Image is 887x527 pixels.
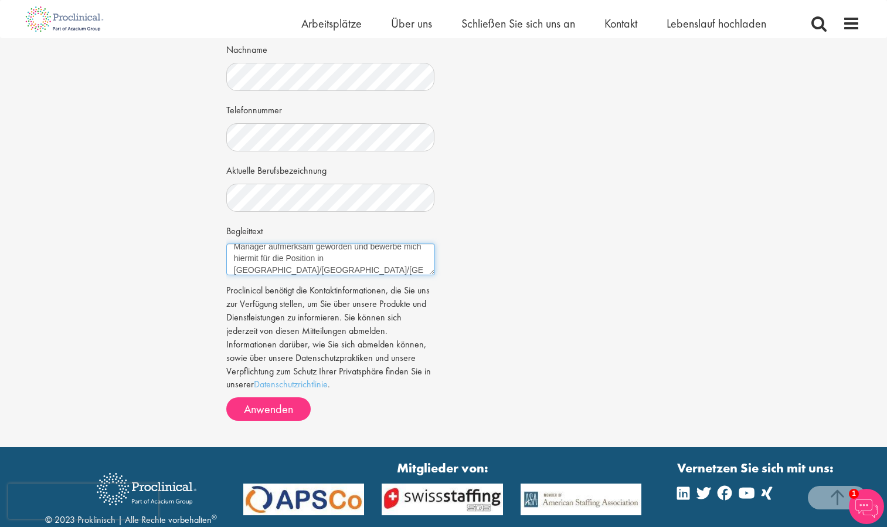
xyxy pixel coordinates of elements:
[226,39,267,57] label: Nachname
[226,160,327,178] label: Aktuelle Berufsbezeichnung
[373,484,512,516] img: APSCo
[235,484,373,516] img: APSCo
[88,465,205,514] img: Proklinische Rekrutierung
[212,512,217,522] sup: ®
[226,397,311,421] button: Anwenden
[667,16,766,31] a: Lebenslauf hochladen
[604,16,637,31] a: Kontakt
[226,284,435,391] p: Proclinical benötigt die Kontaktinformationen, die Sie uns zur Verfügung stellen, um Sie über uns...
[512,484,651,516] img: APSCo
[226,100,282,117] label: Telefonnummer
[243,459,642,477] strong: Mitglieder von:
[226,221,263,238] label: Begleittext
[677,459,834,477] strong: Vernetzen Sie sich mit uns:
[244,401,293,417] span: Anwenden
[301,16,362,31] a: Arbeitsplätze
[849,489,884,524] img: Chatbot
[849,489,859,499] span: 1
[391,16,432,31] a: Über uns
[8,484,158,519] iframe: reCAPTCHA
[461,16,575,31] a: Schließen Sie sich uns an
[45,514,212,526] font: © 2023 Proklinisch | Alle Rechte vorbehalten
[254,378,328,390] a: Datenschutzrichtlinie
